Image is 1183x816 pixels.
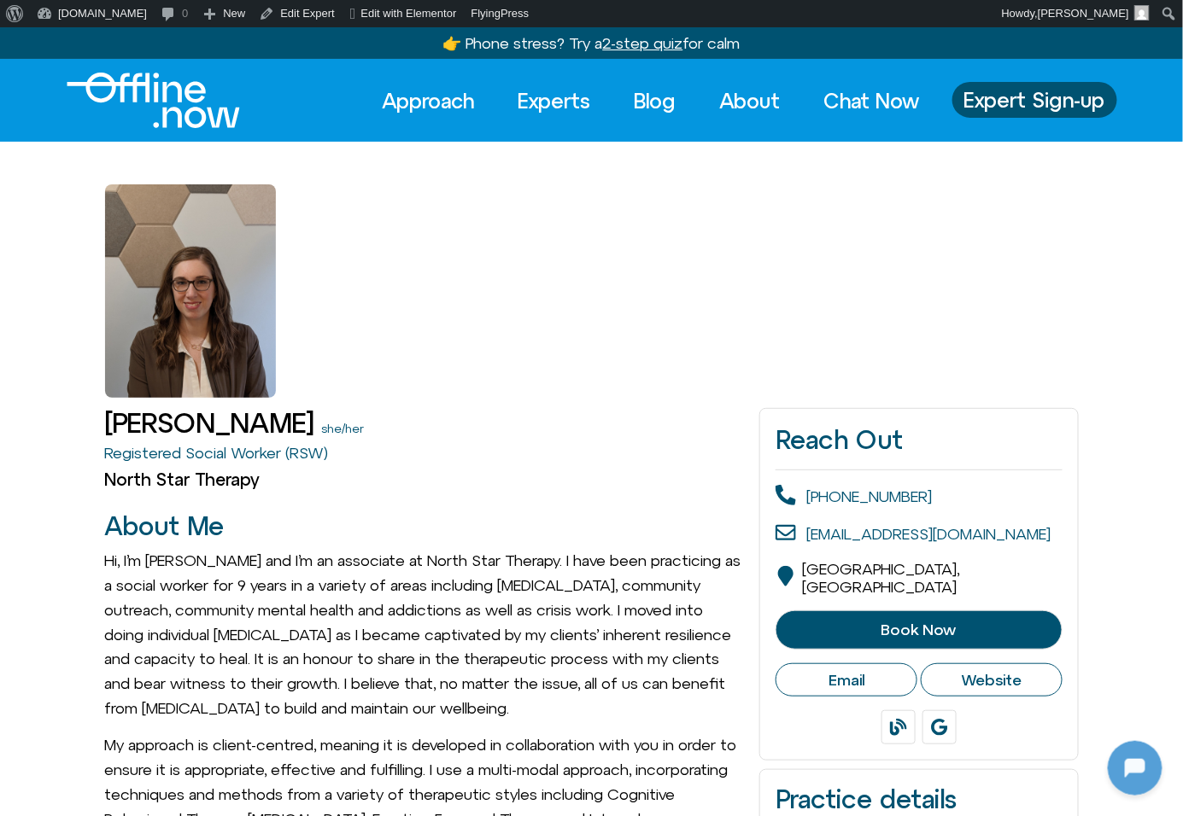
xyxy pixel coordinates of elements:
span: Website [961,671,1022,690]
a: Email [776,663,917,697]
span: Book Now [881,621,957,638]
a: Experts [503,82,606,119]
a: Website [921,663,1063,697]
div: Logo [67,73,211,128]
a: Approach [367,82,490,119]
iframe: Botpress [1108,741,1163,796]
a: Chat Now [809,82,935,119]
span: Edit with Elementor [360,7,456,20]
a: she/her [322,422,365,435]
span: Expert Sign-up [964,89,1105,111]
p: Hi, I’m [PERSON_NAME] and I’m an associate at North Star Therapy. I have been practicing as a soc... [105,549,743,721]
h2: Reach Out [776,424,1062,455]
span: Email [829,671,864,690]
h2: About Me [105,512,743,540]
a: 👉 Phone stress? Try a2-step quizfor calm [443,34,741,52]
h2: North Star Therapy [105,469,743,490]
h1: [PERSON_NAME] [105,408,315,438]
a: [EMAIL_ADDRESS][DOMAIN_NAME] [806,525,1051,543]
span: [GEOGRAPHIC_DATA], [GEOGRAPHIC_DATA] [803,560,960,597]
a: Book Now [776,610,1062,650]
span: [PERSON_NAME] [1038,7,1129,20]
a: [PHONE_NUMBER] [806,487,932,505]
img: Offline.Now logo in white. Text of the words offline.now with a line going through the "O" [67,73,240,128]
a: Blog [619,82,692,119]
a: Expert Sign-up [952,82,1117,118]
a: About [705,82,796,119]
u: 2-step quiz [603,34,683,52]
nav: Menu [367,82,935,119]
a: Registered Social Worker (RSW) [105,444,329,462]
h2: Practice details [776,785,1062,813]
